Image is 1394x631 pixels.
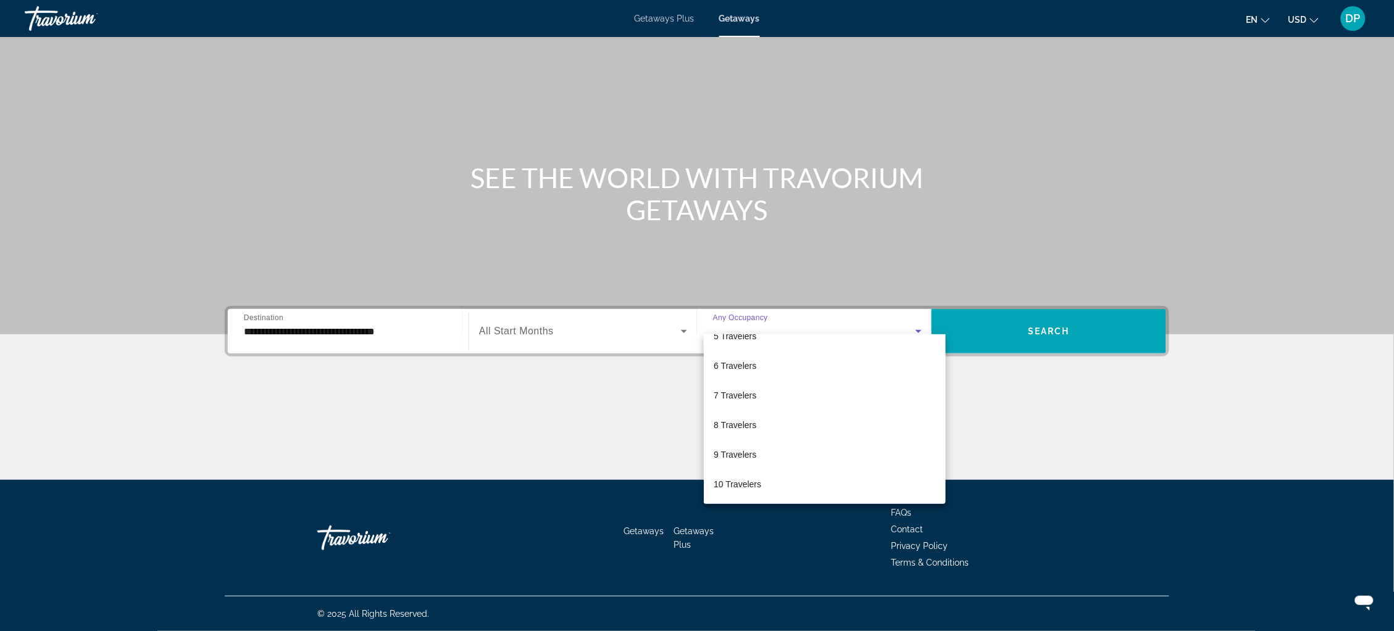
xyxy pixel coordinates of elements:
span: 6 Travelers [714,358,756,373]
span: 10 Travelers [714,477,761,492]
span: 7 Travelers [714,388,756,403]
span: 5 Travelers [714,329,756,344]
span: 9 Travelers [714,447,756,462]
iframe: Button to launch messaging window [1345,582,1384,621]
span: 8 Travelers [714,418,756,432]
